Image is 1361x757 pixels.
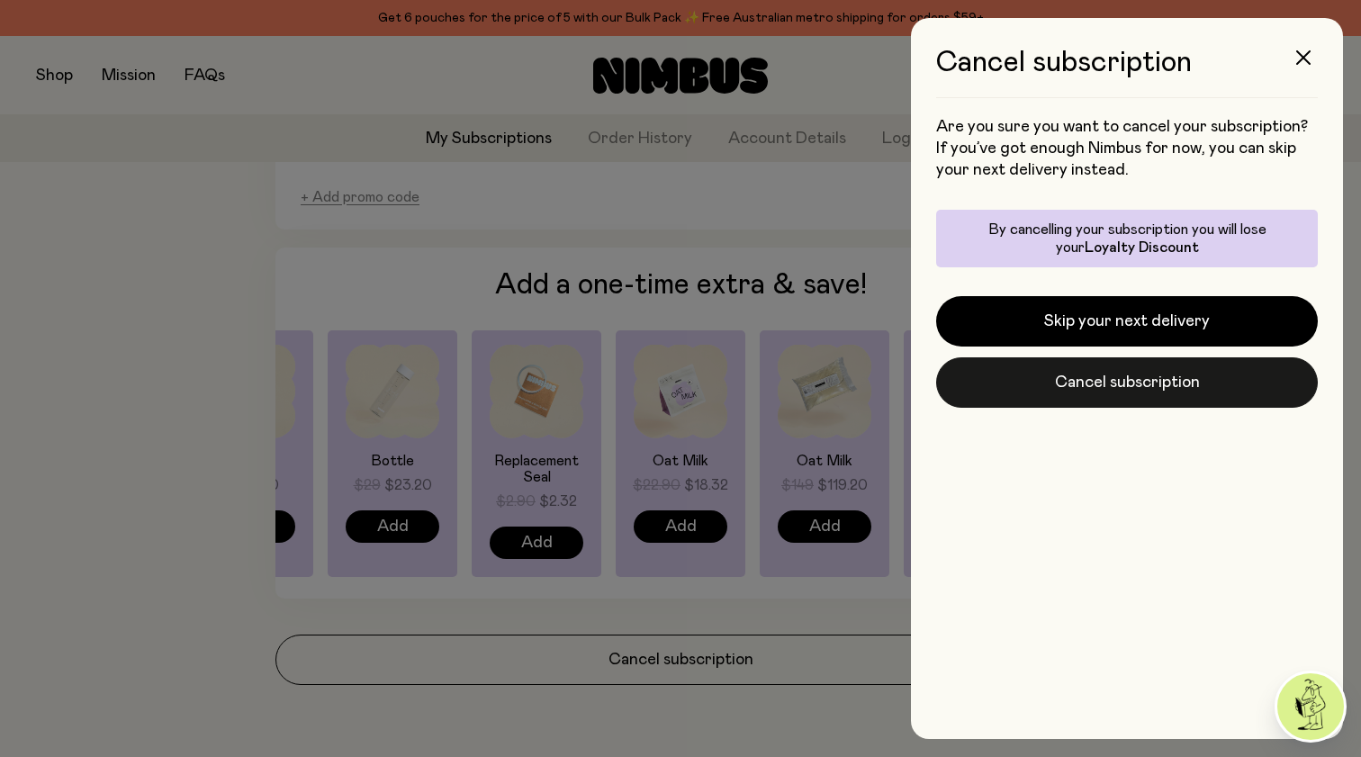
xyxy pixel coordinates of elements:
p: Are you sure you want to cancel your subscription? If you’ve got enough Nimbus for now, you can s... [936,116,1318,181]
p: By cancelling your subscription you will lose your [947,221,1307,257]
button: Cancel subscription [936,357,1318,408]
h3: Cancel subscription [936,47,1318,98]
img: agent [1277,673,1344,740]
button: Skip your next delivery [936,296,1318,347]
span: Loyalty Discount [1085,240,1199,255]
